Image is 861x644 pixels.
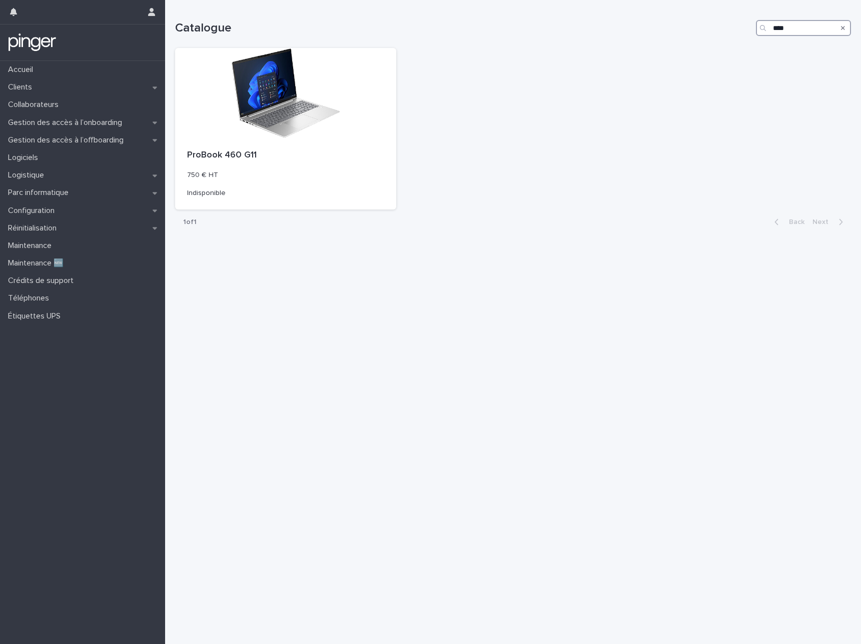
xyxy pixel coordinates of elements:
p: Maintenance 🆕 [4,258,72,268]
p: 1 of 1 [175,210,205,234]
img: mTgBEunGTSyRkCgitkcU [8,32,57,52]
span: Back [783,218,804,225]
input: Search [756,20,851,36]
a: ProBook 460 G11750 € HTIndisponible [175,48,396,209]
p: Gestion des accès à l’onboarding [4,118,130,127]
p: Accueil [4,65,41,74]
p: Parc informatique [4,188,77,197]
p: Crédits de support [4,276,82,285]
p: ProBook 460 G11 [187,150,384,161]
p: Configuration [4,206,63,215]
p: Téléphones [4,293,57,303]
button: Back [766,217,808,226]
p: Clients [4,82,40,92]
p: Collaborateurs [4,100,67,109]
span: Next [812,218,834,225]
p: Logistique [4,170,52,180]
p: Logiciels [4,153,46,162]
p: Maintenance [4,241,60,250]
button: Next [808,217,851,226]
h1: Catalogue [175,21,752,35]
p: Indisponible [187,189,384,197]
p: 750 € HT [187,171,384,179]
p: Réinitialisation [4,223,65,233]
p: Gestion des accès à l’offboarding [4,135,132,145]
p: Étiquettes UPS [4,311,69,321]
